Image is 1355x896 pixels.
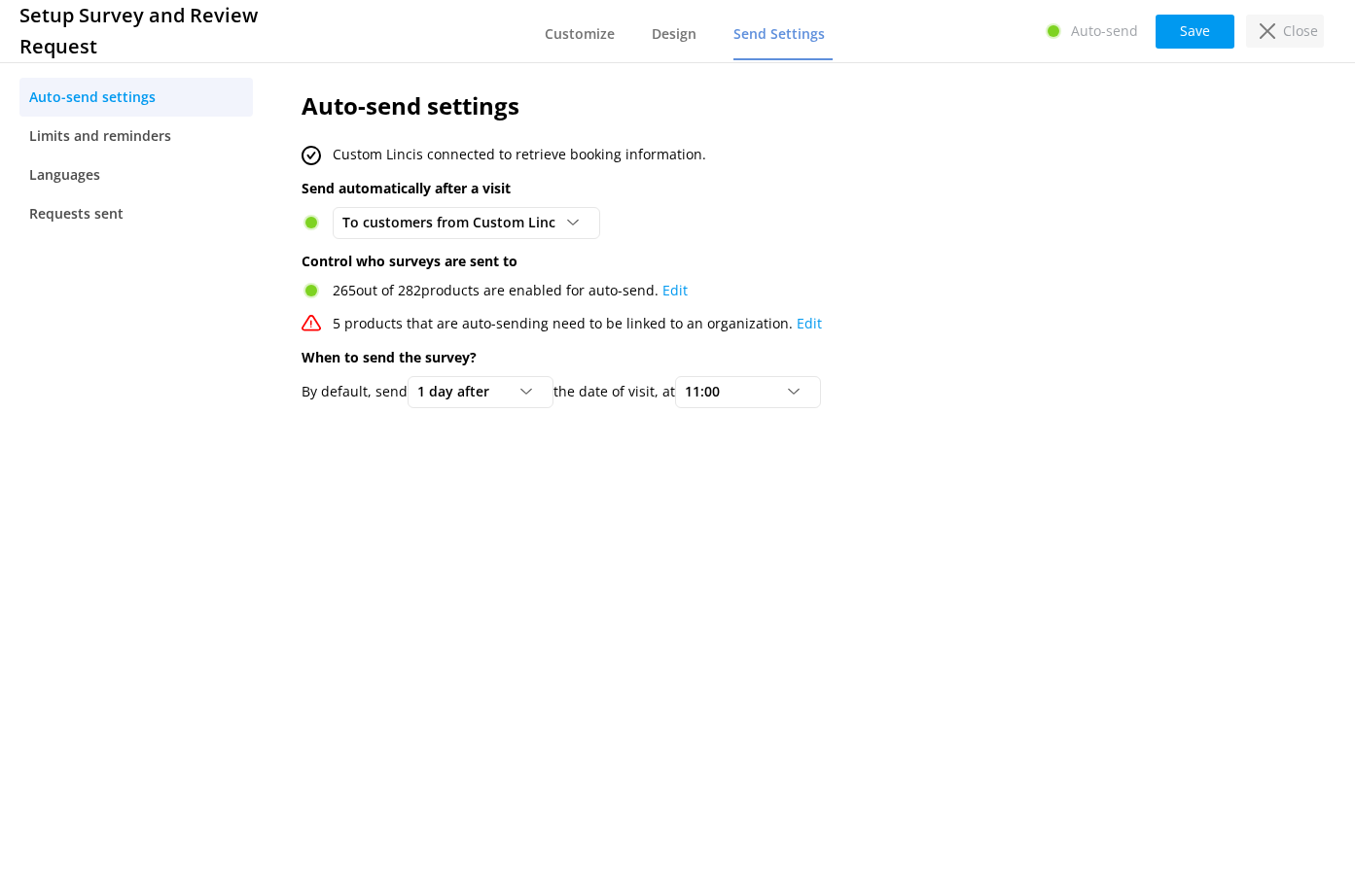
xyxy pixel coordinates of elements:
h2: Auto-send settings [302,87,1192,124]
p: the date of visit, at [553,381,675,402]
p: Auto-send [1071,20,1138,42]
span: Languages [29,164,100,186]
span: 1 day after [417,381,501,402]
a: Auto-send settings [19,78,253,117]
a: Languages [19,155,253,194]
button: Save [1156,15,1234,49]
p: Send automatically after a visit [302,178,1192,199]
a: Edit [662,281,688,299]
span: Limits and reminders [29,125,171,147]
span: Auto-send settings [29,86,156,108]
span: To customers from Custom Linc [342,212,567,233]
span: Customize [545,24,615,44]
span: Design [652,24,696,44]
span: Requests sent [29,203,124,224]
a: Limits and reminders [19,117,253,155]
p: When to send the survey? [302,347,1192,368]
p: Custom Linc is connected to retrieve booking information. [333,144,706,165]
p: Close [1283,20,1318,42]
span: Send Settings [733,24,825,44]
p: 5 products that are auto-sending need to be linked to an organization. [333,313,822,334]
a: Requests sent [19,194,253,233]
p: By default, send [302,381,408,402]
a: Edit [797,314,822,332]
p: Control who surveys are sent to [302,251,1192,272]
span: 11:00 [685,381,731,402]
p: 265 out of 282 products are enabled for auto-send. [333,280,688,301]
